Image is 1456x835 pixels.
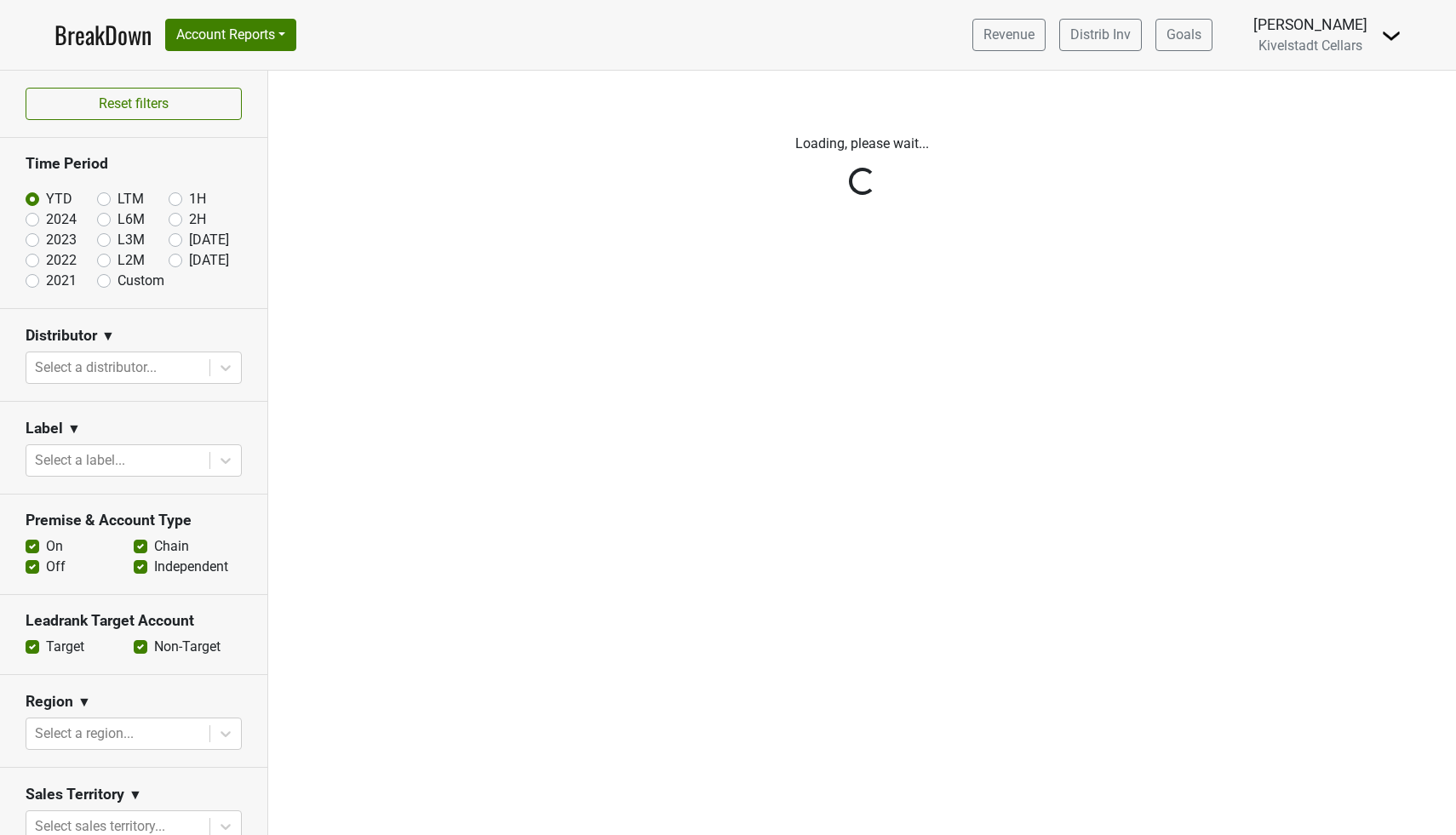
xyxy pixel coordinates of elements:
span: Kivelstadt Cellars [1258,37,1362,54]
div: [PERSON_NAME] [1253,14,1367,36]
a: Goals [1155,19,1212,51]
a: Distrib Inv [1059,19,1142,51]
img: Dropdown Menu [1381,26,1402,46]
button: Account Reports [165,19,296,51]
a: Revenue [972,19,1046,51]
p: Loading, please wait... [390,134,1335,154]
a: BreakDown [54,17,152,53]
